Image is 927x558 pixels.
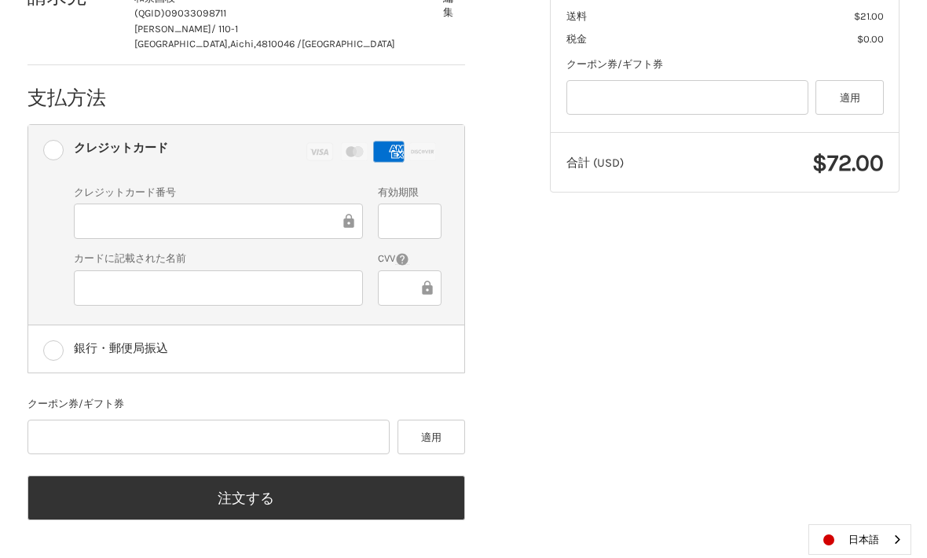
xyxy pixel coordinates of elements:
input: Gift Certificate or Coupon Code [27,423,390,458]
span: 税金 [566,36,587,48]
button: 適用 [815,83,884,119]
span: [PERSON_NAME] [134,26,211,38]
iframe: セキュア・クレジットカード・フレーム - 有効期限 [389,215,431,233]
div: 銀行・郵便局振込 [74,339,168,365]
span: [GEOGRAPHIC_DATA] [302,41,395,53]
iframe: セキュア・クレジットカード・フレーム - カード所有者名 [85,282,352,300]
label: CVV [378,254,442,270]
button: 注文する [27,479,466,523]
span: 4810046 / [256,41,302,53]
button: 適用 [398,423,466,458]
div: クレジットカード [74,138,168,164]
span: / 110-1 [211,26,238,38]
span: [GEOGRAPHIC_DATA], [134,41,230,53]
span: $21.00 [854,13,884,25]
span: $0.00 [857,36,884,48]
span: (QGID) [134,10,165,22]
input: Gift Certificate or Coupon Code [566,83,808,119]
div: クーポン券/ギフト券 [27,399,466,415]
span: $72.00 [812,152,884,180]
label: 有効期限 [378,188,442,204]
span: 09033098711 [165,10,226,22]
h2: 支払方法 [27,89,119,113]
div: Language [808,527,911,558]
span: 合計 (USD) [566,159,624,173]
iframe: セキュア・クレジットカード・フレーム - クレジットカード番号 [85,215,340,233]
aside: Language selected: 日本語 [808,527,911,558]
label: カードに記載された名前 [74,254,363,270]
a: 日本語 [809,528,911,557]
label: クレジットカード番号 [74,188,363,204]
iframe: 安全なクレジットカードフレーム - CVV [389,282,419,300]
span: Aichi, [230,41,256,53]
span: 送料 [566,13,587,25]
div: クーポン券/ギフト券 [566,60,884,75]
